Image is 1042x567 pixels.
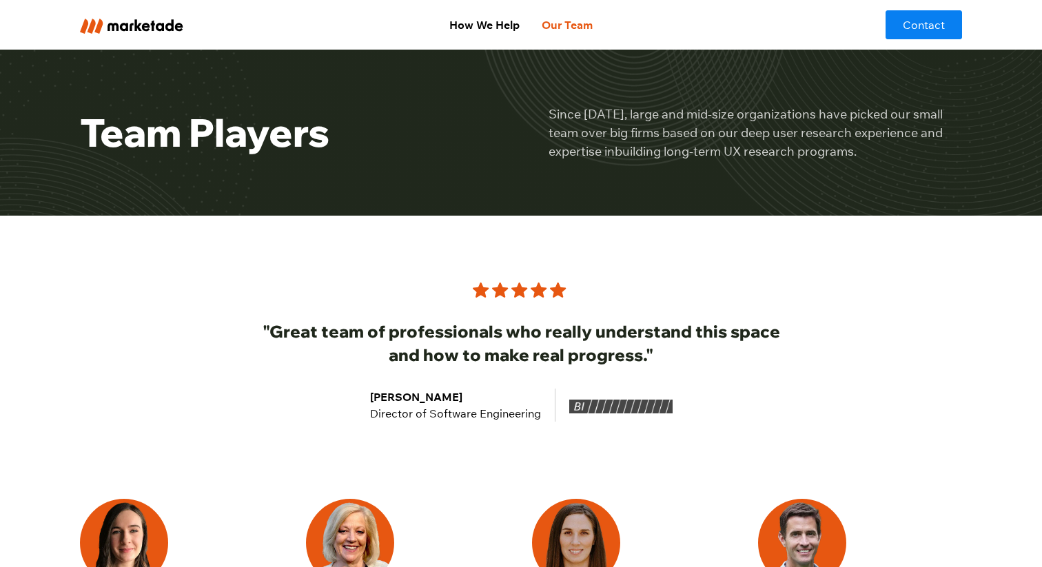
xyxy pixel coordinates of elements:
[370,405,541,422] div: Director of Software Engineering
[438,11,531,39] a: How We Help
[569,400,673,414] img: BI Engineering Logo
[256,320,786,367] h2: "Great team of professionals who really understand this space and how to make real progress."
[370,389,541,405] div: [PERSON_NAME]
[886,10,962,39] a: Contact
[549,105,962,161] p: Since [DATE], large and mid-size organizations have picked our small team over big firms based on...
[80,16,264,33] a: home
[80,110,493,156] h1: Team Players
[531,11,604,39] a: Our Team
[615,143,854,159] a: building long-term UX research programs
